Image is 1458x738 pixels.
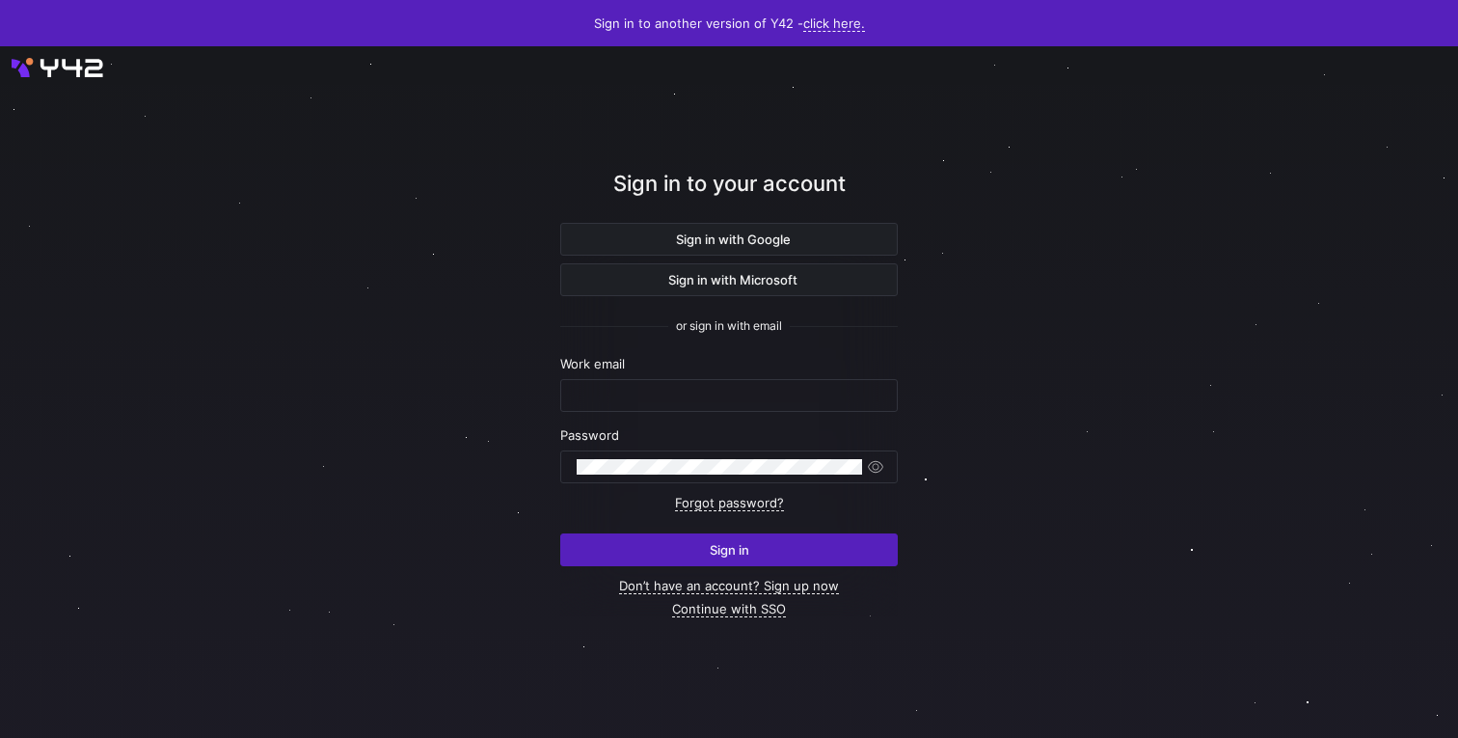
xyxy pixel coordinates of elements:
[672,601,786,617] a: Continue with SSO
[675,495,784,511] a: Forgot password?
[560,356,625,371] span: Work email
[668,232,791,247] span: Sign in with Google
[619,578,839,594] a: Don’t have an account? Sign up now
[560,223,898,256] button: Sign in with Google
[661,272,797,287] span: Sign in with Microsoft
[560,168,898,223] div: Sign in to your account
[710,542,749,558] span: Sign in
[676,319,782,333] span: or sign in with email
[560,427,619,443] span: Password
[560,263,898,296] button: Sign in with Microsoft
[560,533,898,566] button: Sign in
[803,15,865,32] a: click here.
